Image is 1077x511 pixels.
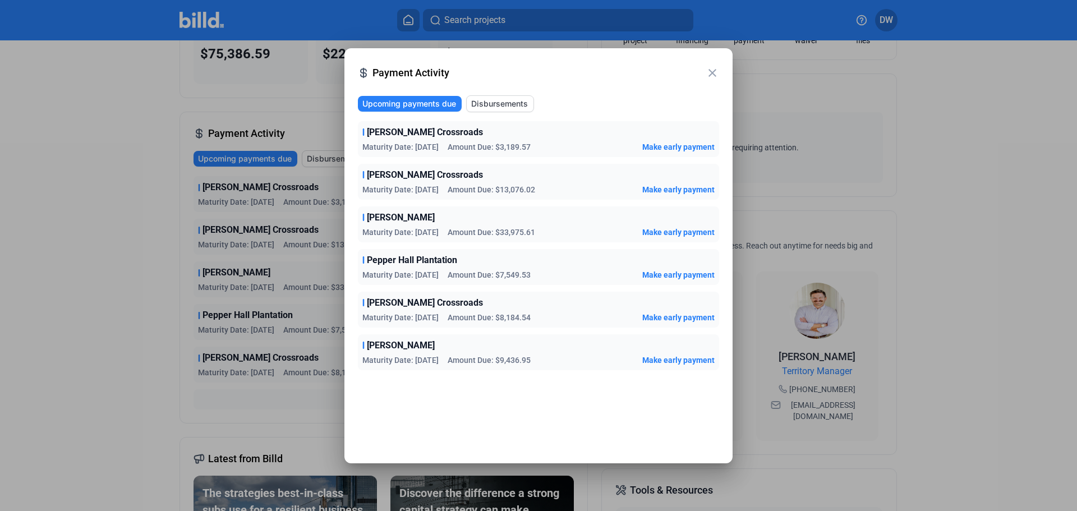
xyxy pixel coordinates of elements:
span: Maturity Date: [DATE] [362,227,439,238]
button: Make early payment [642,184,715,195]
span: [PERSON_NAME] Crossroads [367,168,483,182]
button: Make early payment [642,355,715,366]
span: Disbursements [471,98,528,109]
span: Amount Due: $9,436.95 [448,355,531,366]
span: [PERSON_NAME] [367,339,435,352]
span: [PERSON_NAME] Crossroads [367,126,483,139]
button: Make early payment [642,269,715,280]
button: Make early payment [642,227,715,238]
button: Upcoming payments due [358,96,462,112]
span: Payment Activity [372,65,706,81]
span: Maturity Date: [DATE] [362,184,439,195]
span: [PERSON_NAME] Crossroads [367,296,483,310]
span: Amount Due: $3,189.57 [448,141,531,153]
mat-icon: close [706,66,719,80]
span: Maturity Date: [DATE] [362,269,439,280]
span: Maturity Date: [DATE] [362,355,439,366]
span: Amount Due: $7,549.53 [448,269,531,280]
span: [PERSON_NAME] [367,211,435,224]
span: Amount Due: $13,076.02 [448,184,535,195]
span: Pepper Hall Plantation [367,254,457,267]
button: Make early payment [642,141,715,153]
span: Maturity Date: [DATE] [362,312,439,323]
button: Make early payment [642,312,715,323]
span: Upcoming payments due [362,98,456,109]
span: Amount Due: $8,184.54 [448,312,531,323]
span: Maturity Date: [DATE] [362,141,439,153]
span: Amount Due: $33,975.61 [448,227,535,238]
button: Disbursements [466,95,534,112]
